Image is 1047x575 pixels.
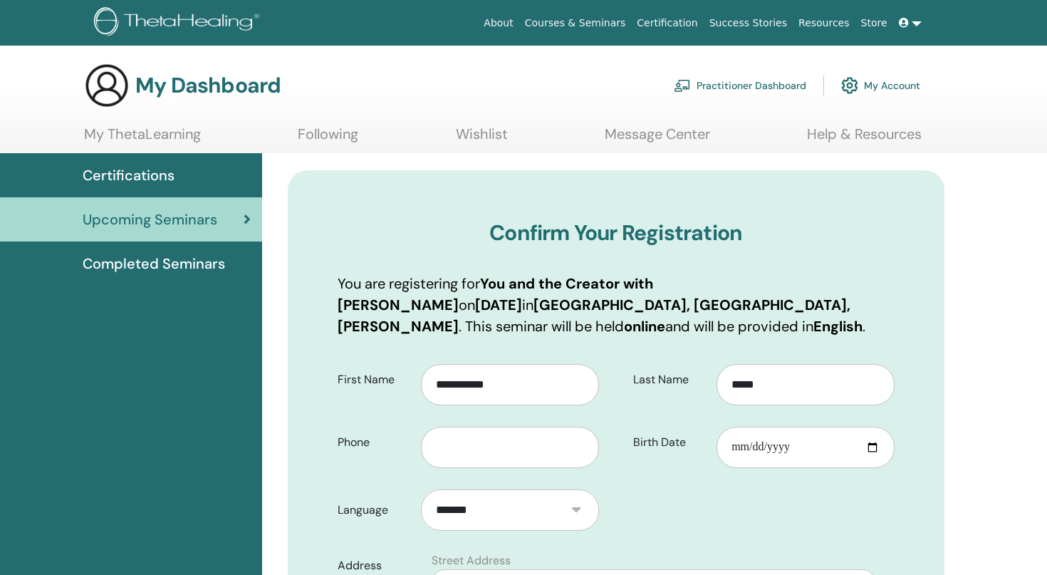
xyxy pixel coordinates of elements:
[674,70,806,101] a: Practitioner Dashboard
[623,366,717,393] label: Last Name
[84,125,201,153] a: My ThetaLearning
[475,296,522,314] b: [DATE]
[605,125,710,153] a: Message Center
[338,274,653,314] b: You and the Creator with [PERSON_NAME]
[338,220,895,246] h3: Confirm Your Registration
[841,70,920,101] a: My Account
[327,429,421,456] label: Phone
[807,125,922,153] a: Help & Resources
[623,429,717,456] label: Birth Date
[624,317,665,336] b: online
[338,296,850,336] b: [GEOGRAPHIC_DATA], [GEOGRAPHIC_DATA], [PERSON_NAME]
[631,10,703,36] a: Certification
[327,366,421,393] label: First Name
[298,125,358,153] a: Following
[84,63,130,108] img: generic-user-icon.jpg
[813,317,863,336] b: English
[704,10,793,36] a: Success Stories
[674,79,691,92] img: chalkboard-teacher.svg
[83,253,225,274] span: Completed Seminars
[94,7,264,39] img: logo.png
[793,10,855,36] a: Resources
[519,10,632,36] a: Courses & Seminars
[432,552,511,569] label: Street Address
[855,10,893,36] a: Store
[327,497,421,524] label: Language
[83,209,217,230] span: Upcoming Seminars
[83,165,174,186] span: Certifications
[478,10,519,36] a: About
[338,273,895,337] p: You are registering for on in . This seminar will be held and will be provided in .
[456,125,508,153] a: Wishlist
[841,73,858,98] img: cog.svg
[135,73,281,98] h3: My Dashboard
